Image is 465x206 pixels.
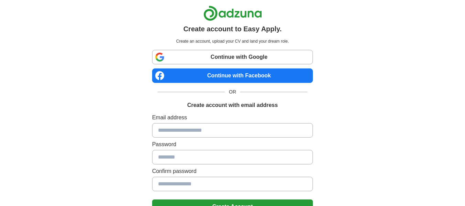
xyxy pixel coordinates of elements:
[183,24,282,34] h1: Create account to Easy Apply.
[152,68,313,83] a: Continue with Facebook
[225,88,240,96] span: OR
[152,113,313,122] label: Email address
[203,6,262,21] img: Adzuna logo
[187,101,278,109] h1: Create account with email address
[152,140,313,149] label: Password
[152,50,313,64] a: Continue with Google
[152,167,313,175] label: Confirm password
[154,38,311,44] p: Create an account, upload your CV and land your dream role.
